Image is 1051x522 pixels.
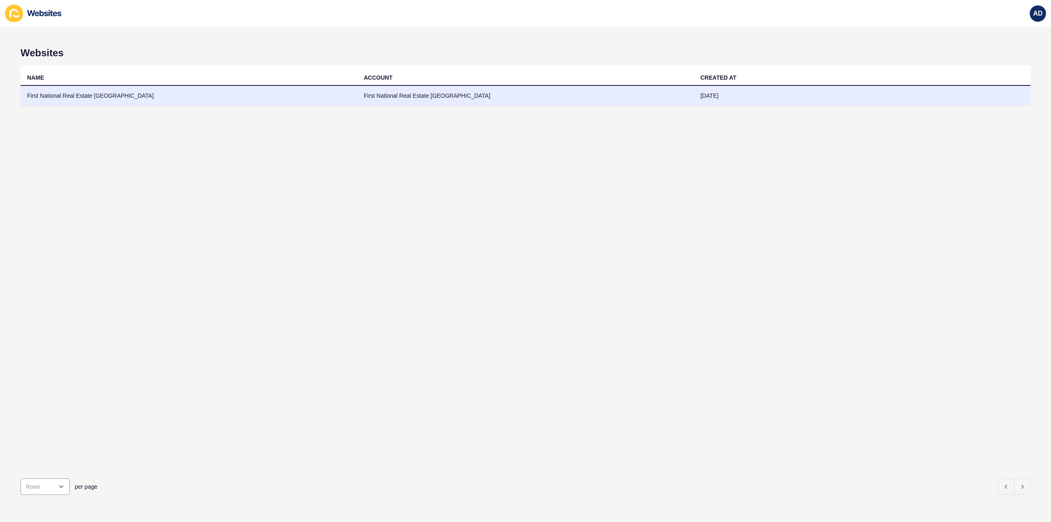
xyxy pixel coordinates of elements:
[694,86,1030,106] td: [DATE]
[21,86,357,106] td: First National Real Estate [GEOGRAPHIC_DATA]
[357,86,694,106] td: First National Real Estate [GEOGRAPHIC_DATA]
[75,483,97,491] span: per page
[700,74,737,82] div: CREATED AT
[27,74,44,82] div: NAME
[1033,9,1042,18] span: AD
[21,478,70,495] div: open menu
[21,47,1030,59] h1: Websites
[364,74,392,82] div: ACCOUNT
